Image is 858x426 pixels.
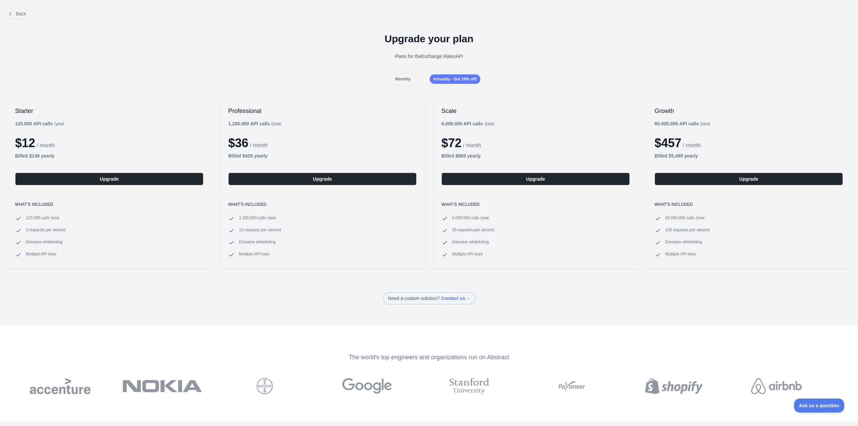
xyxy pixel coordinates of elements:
iframe: Toggle Customer Support [794,399,845,413]
span: $ 72 [441,136,462,150]
div: / year [441,120,495,127]
h2: Scale [441,107,630,115]
b: 6.000.000 API calls [441,121,483,126]
h2: Professional [228,107,417,115]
